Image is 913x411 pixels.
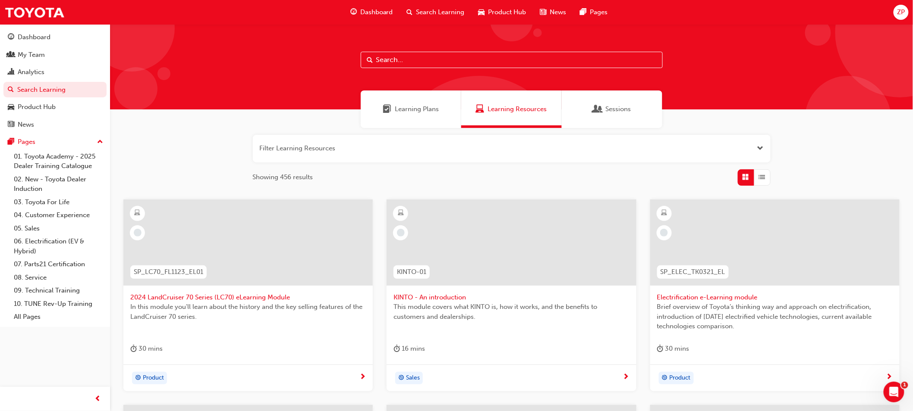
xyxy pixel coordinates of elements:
[18,102,56,112] div: Product Hub
[8,103,14,111] span: car-icon
[350,7,357,18] span: guage-icon
[394,343,400,354] span: duration-icon
[134,267,203,277] span: SP_LC70_FL1123_EL01
[894,5,909,20] button: ZP
[479,7,485,18] span: car-icon
[3,29,107,45] a: Dashboard
[10,150,107,173] a: 01. Toyota Academy - 2025 Dealer Training Catalogue
[397,229,405,237] span: learningRecordVerb_NONE-icon
[10,222,107,235] a: 05. Sales
[8,51,14,59] span: people-icon
[605,104,631,114] span: Sessions
[488,104,547,114] span: Learning Resources
[3,134,107,150] button: Pages
[623,374,630,381] span: next-icon
[3,82,107,98] a: Search Learning
[3,99,107,115] a: Product Hub
[759,172,765,182] span: List
[488,7,526,17] span: Product Hub
[897,7,905,17] span: ZP
[394,302,629,321] span: This module covers what KINTO is, how it works, and the benefits to customers and dealerships.
[8,121,14,129] span: news-icon
[10,310,107,324] a: All Pages
[343,3,400,21] a: guage-iconDashboard
[4,3,65,22] img: Trak
[18,32,50,42] div: Dashboard
[580,7,587,18] span: pages-icon
[3,47,107,63] a: My Team
[253,172,313,182] span: Showing 456 results
[130,302,366,321] span: In this module you'll learn about the history and the key selling features of the LandCruiser 70 ...
[8,34,14,41] span: guage-icon
[10,196,107,209] a: 03. Toyota For Life
[416,7,465,17] span: Search Learning
[540,7,547,18] span: news-icon
[367,55,373,65] span: Search
[901,382,908,389] span: 1
[394,293,629,302] span: KINTO - An introduction
[400,3,472,21] a: search-iconSearch Learning
[476,104,485,114] span: Learning Resources
[593,104,602,114] span: Sessions
[10,209,107,222] a: 04. Customer Experience
[10,258,107,271] a: 07. Parts21 Certification
[383,104,391,114] span: Learning Plans
[650,199,900,392] a: SP_ELEC_TK0321_ELElectrification e-Learning moduleBrief overview of Toyota’s thinking way and app...
[143,373,164,383] span: Product
[361,52,663,68] input: Search...
[361,90,461,128] a: Learning PlansLearning Plans
[407,7,413,18] span: search-icon
[130,343,137,354] span: duration-icon
[884,382,904,402] iframe: Intercom live chat
[3,28,107,134] button: DashboardMy TeamAnalyticsSearch LearningProduct HubNews
[8,86,14,94] span: search-icon
[550,7,567,17] span: News
[657,343,664,354] span: duration-icon
[130,343,163,354] div: 30 mins
[661,208,667,219] span: learningResourceType_ELEARNING-icon
[18,120,34,130] div: News
[670,373,691,383] span: Product
[886,374,893,381] span: next-icon
[10,271,107,284] a: 08. Service
[95,394,101,405] span: prev-icon
[461,90,562,128] a: Learning ResourcesLearning Resources
[657,293,893,302] span: Electrification e-Learning module
[573,3,615,21] a: pages-iconPages
[135,208,141,219] span: learningResourceType_ELEARNING-icon
[472,3,533,21] a: car-iconProduct Hub
[18,50,45,60] div: My Team
[359,374,366,381] span: next-icon
[394,343,425,354] div: 16 mins
[10,173,107,196] a: 02. New - Toyota Dealer Induction
[397,267,426,277] span: KINTO-01
[562,90,662,128] a: SessionsSessions
[387,199,636,392] a: KINTO-01KINTO - An introductionThis module covers what KINTO is, how it works, and the benefits t...
[3,117,107,133] a: News
[660,229,668,237] span: learningRecordVerb_NONE-icon
[123,199,373,392] a: SP_LC70_FL1123_EL012024 LandCruiser 70 Series (LC70) eLearning ModuleIn this module you'll learn ...
[8,138,14,146] span: pages-icon
[657,302,893,331] span: Brief overview of Toyota’s thinking way and approach on electrification, introduction of [DATE] e...
[398,208,404,219] span: learningResourceType_ELEARNING-icon
[662,373,668,384] span: target-icon
[657,343,689,354] div: 30 mins
[3,64,107,80] a: Analytics
[134,229,142,237] span: learningRecordVerb_NONE-icon
[661,267,725,277] span: SP_ELEC_TK0321_EL
[135,373,141,384] span: target-icon
[18,67,44,77] div: Analytics
[18,137,35,147] div: Pages
[360,7,393,17] span: Dashboard
[10,235,107,258] a: 06. Electrification (EV & Hybrid)
[8,68,14,76] span: chart-icon
[757,143,764,153] button: Open the filter
[406,373,420,383] span: Sales
[533,3,573,21] a: news-iconNews
[97,137,103,148] span: up-icon
[398,373,404,384] span: target-icon
[10,284,107,297] a: 09. Technical Training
